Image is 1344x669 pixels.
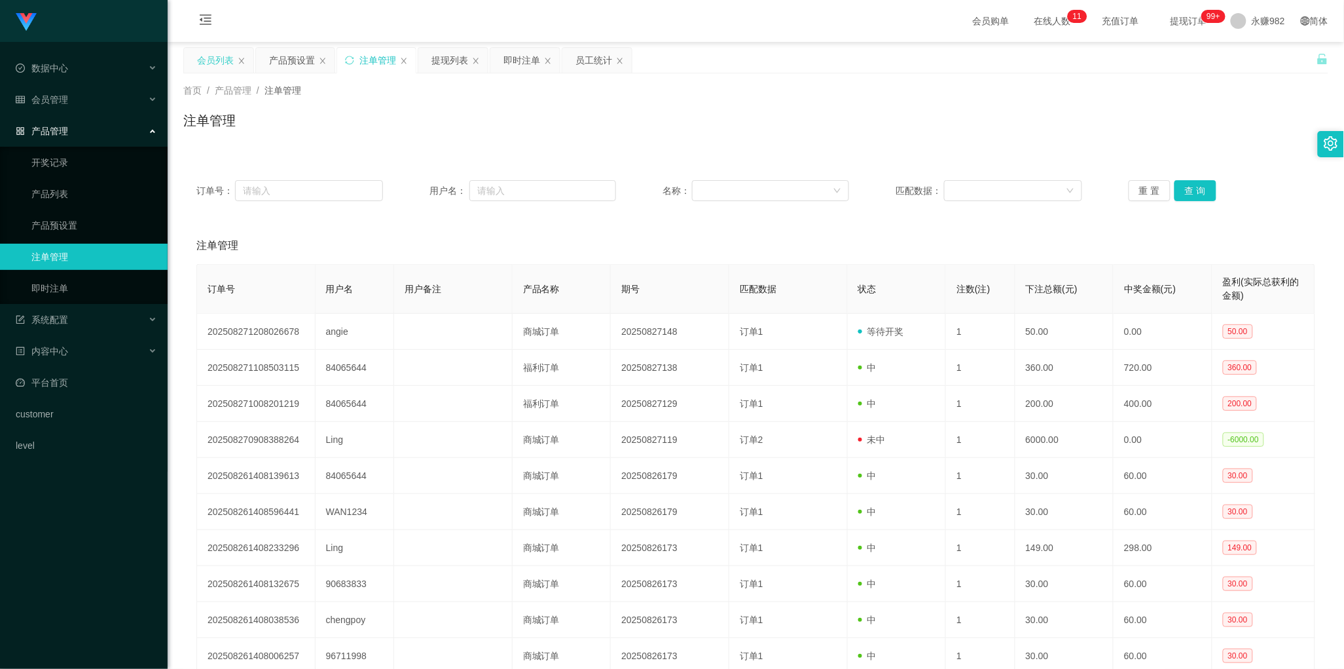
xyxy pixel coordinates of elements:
[858,507,877,517] span: 中
[31,181,157,207] a: 产品列表
[196,184,235,198] span: 订单号：
[264,85,301,96] span: 注单管理
[1114,458,1212,494] td: 60.00
[1114,314,1212,350] td: 0.00
[1223,505,1253,519] span: 30.00
[31,275,157,301] a: 即时注单
[946,386,1015,422] td: 1
[858,326,904,337] span: 等待开奖
[316,458,394,494] td: 84065644
[1114,494,1212,530] td: 60.00
[858,651,877,661] span: 中
[1223,541,1258,555] span: 149.00
[663,184,692,198] span: 名称：
[513,422,611,458] td: 商城订单
[1015,602,1114,638] td: 30.00
[316,350,394,386] td: 84065644
[1114,422,1212,458] td: 0.00
[740,543,763,553] span: 订单1
[16,347,25,356] i: 图标: profile
[238,57,245,65] i: 图标: close
[1223,649,1253,663] span: 30.00
[621,284,640,294] span: 期号
[1223,360,1258,375] span: 360.00
[405,284,441,294] span: 用户备注
[316,494,394,530] td: WAN1234
[1223,432,1264,447] span: -6000.00
[858,398,877,409] span: 中
[197,602,316,638] td: 202508261408038536
[611,566,729,602] td: 20250826173
[183,1,228,43] i: 图标: menu-fold
[316,602,394,638] td: chengpoy
[1324,136,1338,151] i: 图标: setting
[896,184,944,198] span: 匹配数据：
[31,149,157,176] a: 开奖记录
[740,398,763,409] span: 订单1
[345,56,354,65] i: 图标: sync
[544,57,552,65] i: 图标: close
[946,314,1015,350] td: 1
[611,458,729,494] td: 20250826179
[1015,530,1114,566] td: 149.00
[611,350,729,386] td: 20250827138
[429,184,469,198] span: 用户名：
[611,386,729,422] td: 20250827129
[16,126,25,136] i: 图标: appstore-o
[611,314,729,350] td: 20250827148
[858,615,877,625] span: 中
[858,579,877,589] span: 中
[1164,16,1214,26] span: 提现订单
[611,602,729,638] td: 20250826173
[16,63,68,73] span: 数据中心
[1301,16,1310,26] i: 图标: global
[1114,350,1212,386] td: 720.00
[740,615,763,625] span: 订单1
[208,284,235,294] span: 订单号
[326,284,354,294] span: 用户名
[740,651,763,661] span: 订单1
[235,180,382,201] input: 请输入
[1223,613,1253,627] span: 30.00
[197,530,316,566] td: 202508261408233296
[400,57,408,65] i: 图标: close
[197,386,316,422] td: 202508271008201219
[16,315,25,324] i: 图标: form
[1015,494,1114,530] td: 30.00
[31,212,157,239] a: 产品预设置
[946,602,1015,638] td: 1
[740,284,776,294] span: 匹配数据
[740,326,763,337] span: 订单1
[1114,530,1212,566] td: 298.00
[740,362,763,373] span: 订单1
[319,57,327,65] i: 图标: close
[503,48,540,73] div: 即时注单
[16,64,25,73] i: 图标: check-circle-o
[513,350,611,386] td: 福利订单
[469,180,616,201] input: 请输入
[956,284,990,294] span: 注数(注)
[740,579,763,589] span: 订单1
[513,386,611,422] td: 福利订单
[316,530,394,566] td: Ling
[1223,277,1299,301] span: 盈利(实际总获利的金额)
[16,126,68,136] span: 产品管理
[1015,350,1114,386] td: 360.00
[1015,314,1114,350] td: 50.00
[16,346,68,356] span: 内容中心
[1223,577,1253,591] span: 30.00
[740,507,763,517] span: 订单1
[196,238,238,254] span: 注单管理
[1028,16,1078,26] span: 在线人数
[316,386,394,422] td: 84065644
[513,602,611,638] td: 商城订单
[197,566,316,602] td: 202508261408132675
[946,530,1015,566] td: 1
[183,85,202,96] span: 首页
[740,470,763,481] span: 订单1
[1026,284,1078,294] span: 下注总额(元)
[858,543,877,553] span: 中
[1223,468,1253,483] span: 30.00
[611,530,729,566] td: 20250826173
[1073,10,1078,23] p: 1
